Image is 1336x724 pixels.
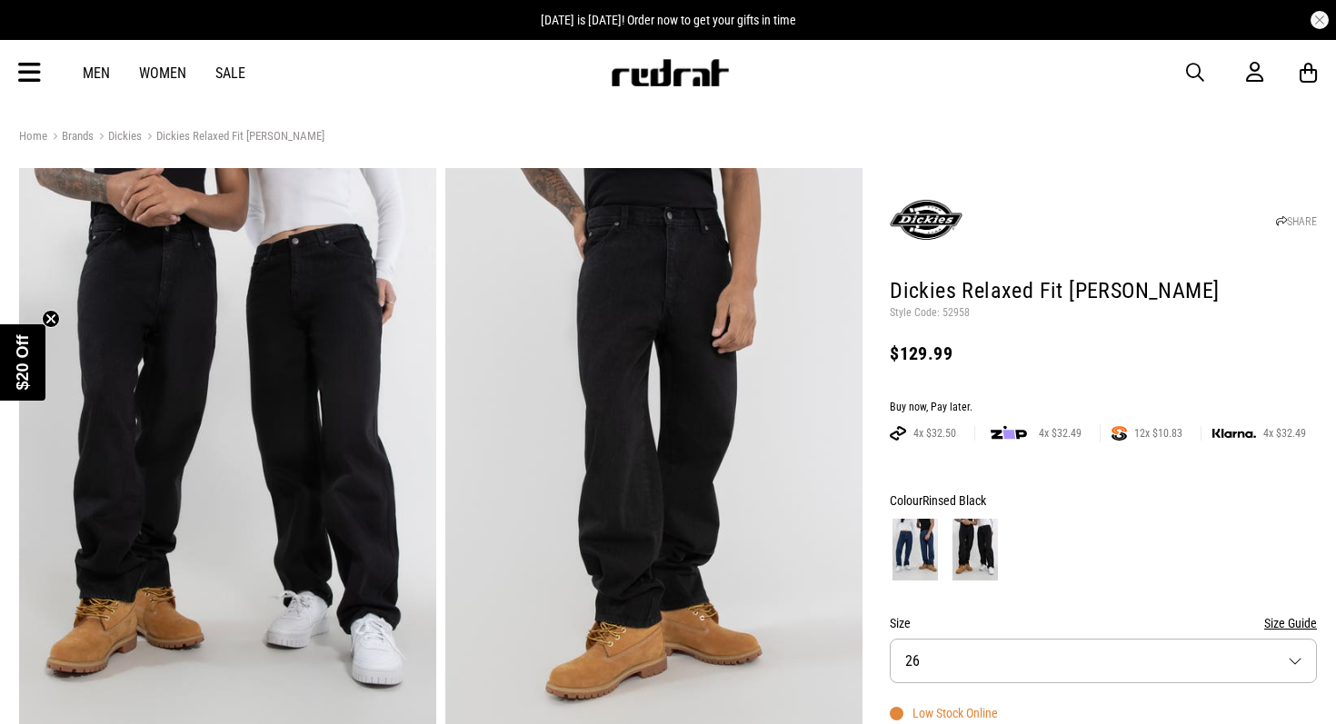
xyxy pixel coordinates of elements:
[610,59,730,86] img: Redrat logo
[1032,426,1089,441] span: 4x $32.49
[1212,429,1256,439] img: KLARNA
[905,652,920,669] span: 26
[906,426,963,441] span: 4x $32.50
[890,426,906,441] img: AFTERPAY
[890,706,998,720] div: Low Stock Online
[890,306,1317,321] p: Style Code: 52958
[1264,612,1317,634] button: Size Guide
[1276,215,1317,228] a: SHARE
[215,64,245,82] a: Sale
[19,129,47,143] a: Home
[139,64,186,82] a: Women
[83,64,110,82] a: Men
[142,129,324,146] a: Dickies Relaxed Fit [PERSON_NAME]
[1112,426,1127,441] img: SPLITPAY
[890,277,1317,306] h1: Dickies Relaxed Fit [PERSON_NAME]
[890,612,1317,634] div: Size
[1127,426,1190,441] span: 12x $10.83
[42,310,60,328] button: Close teaser
[94,129,142,146] a: Dickies
[952,519,998,580] img: Rinsed Black
[890,183,962,256] img: Dickies
[991,424,1027,442] img: zip
[922,493,986,508] span: Rinsed Black
[14,334,32,390] span: $20 Off
[890,342,1317,364] div: $129.99
[890,639,1317,683] button: 26
[541,13,796,27] span: [DATE] is [DATE]! Order now to get your gifts in time
[892,519,938,580] img: Rinsed Indigo
[47,129,94,146] a: Brands
[890,401,1317,415] div: Buy now, Pay later.
[890,490,1317,511] div: Colour
[1256,426,1313,441] span: 4x $32.49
